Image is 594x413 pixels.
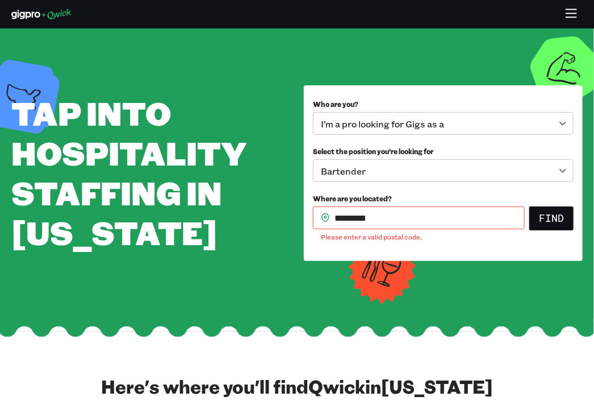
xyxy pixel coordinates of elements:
span: Who are you? [313,100,358,109]
p: Please enter a valid postal code. [321,232,517,243]
button: Find [529,206,574,230]
span: Tap into Hospitality Staffing in [US_STATE] [11,92,246,254]
span: Where are you located? [313,194,392,203]
h2: Here's where you'll find Qwick in [US_STATE] [101,375,493,398]
div: Bartender [313,159,574,182]
span: Select the position you’re looking for [313,147,433,156]
div: I’m a pro looking for Gigs as a [313,112,574,135]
